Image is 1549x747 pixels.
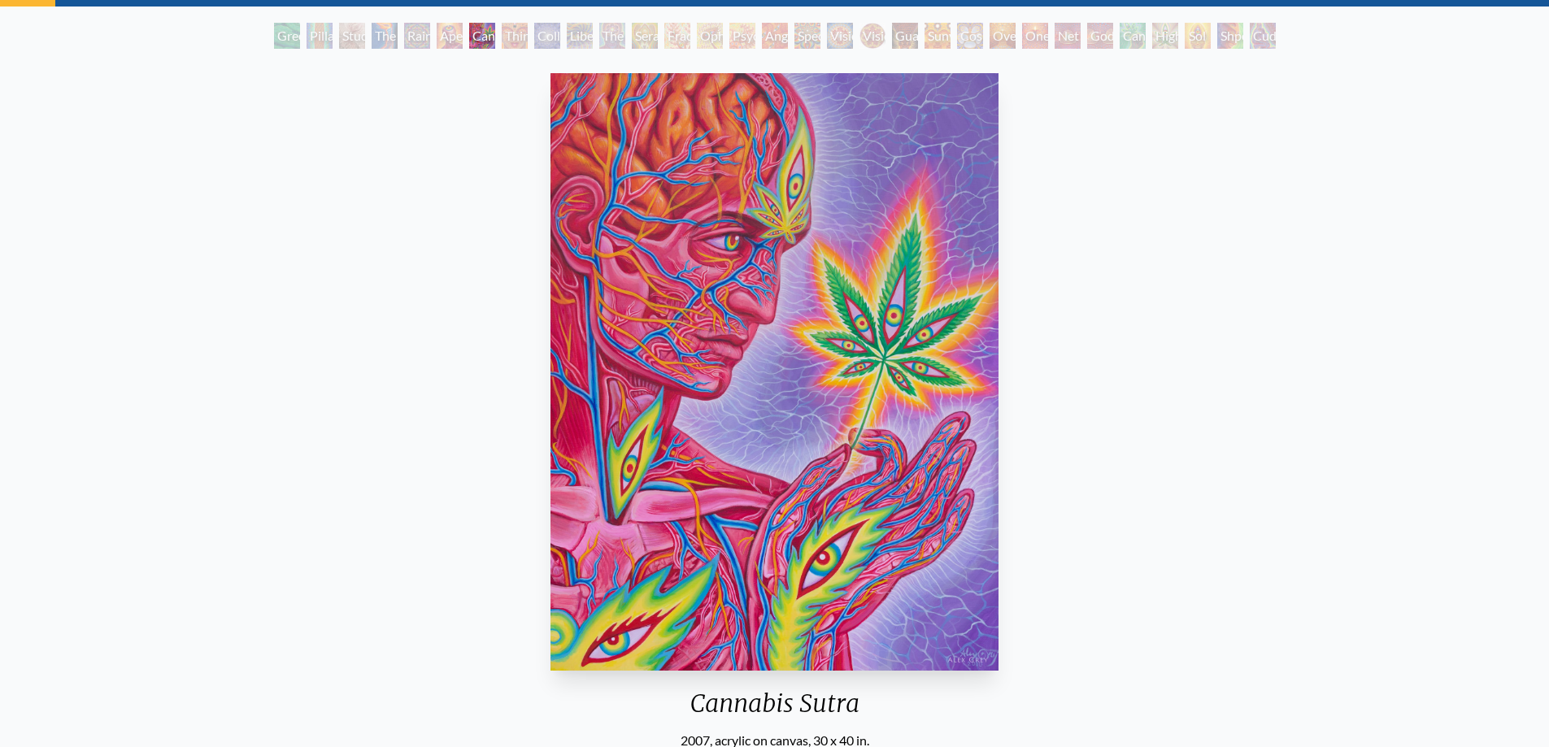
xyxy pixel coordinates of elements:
div: Cuddle [1250,23,1276,49]
div: Third Eye Tears of Joy [502,23,528,49]
div: Aperture [437,23,463,49]
div: Ophanic Eyelash [697,23,723,49]
div: Angel Skin [762,23,788,49]
div: Psychomicrograph of a Fractal Paisley Cherub Feather Tip [729,23,755,49]
div: Pillar of Awareness [307,23,333,49]
div: Liberation Through Seeing [567,23,593,49]
div: Cannafist [1120,23,1146,49]
div: Fractal Eyes [664,23,690,49]
div: Rainbow Eye Ripple [404,23,430,49]
div: The Torch [372,23,398,49]
div: Collective Vision [534,23,560,49]
div: Cannabis Sutra [469,23,495,49]
div: Cannabis Sutra [544,688,1006,731]
div: Green Hand [274,23,300,49]
div: Godself [1087,23,1113,49]
div: Vision Crystal Tondo [859,23,885,49]
div: Oversoul [990,23,1016,49]
div: Spectral Lotus [794,23,820,49]
img: Cannabis-Sutra-2007-Alex-Grey-watermarked.jpg [550,73,999,671]
div: Seraphic Transport Docking on the Third Eye [632,23,658,49]
div: Higher Vision [1152,23,1178,49]
div: Study for the Great Turn [339,23,365,49]
div: One [1022,23,1048,49]
div: Sol Invictus [1185,23,1211,49]
div: Guardian of Infinite Vision [892,23,918,49]
div: Cosmic Elf [957,23,983,49]
div: Vision Crystal [827,23,853,49]
div: The Seer [599,23,625,49]
div: Shpongled [1217,23,1243,49]
div: Net of Being [1055,23,1081,49]
div: Sunyata [925,23,951,49]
